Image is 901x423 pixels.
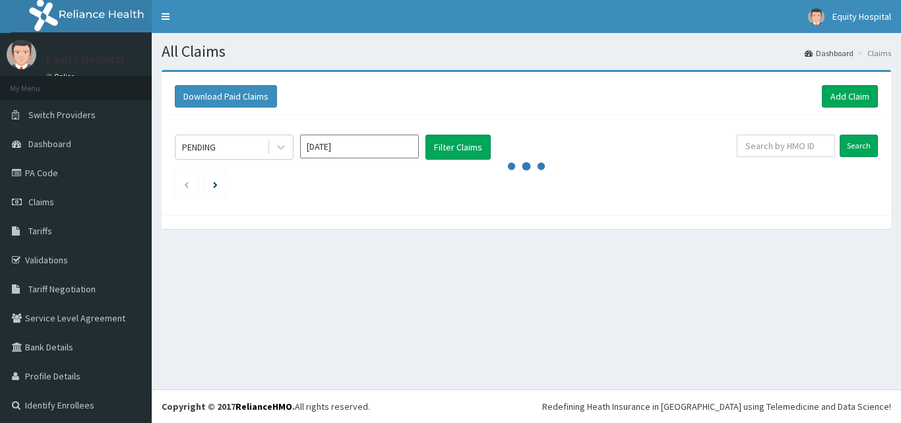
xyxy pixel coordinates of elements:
a: Previous page [183,178,189,190]
p: Equity Hospital [46,53,125,65]
strong: Copyright © 2017 . [162,401,295,412]
input: Search by HMO ID [737,135,835,157]
span: Dashboard [28,138,71,150]
input: Select Month and Year [300,135,419,158]
li: Claims [855,48,891,59]
a: RelianceHMO [235,401,292,412]
button: Filter Claims [425,135,491,160]
img: User Image [808,9,824,25]
a: Online [46,72,78,81]
div: Redefining Heath Insurance in [GEOGRAPHIC_DATA] using Telemedicine and Data Science! [542,400,891,413]
h1: All Claims [162,43,891,60]
input: Search [840,135,878,157]
button: Download Paid Claims [175,85,277,108]
span: Equity Hospital [832,11,891,22]
span: Tariff Negotiation [28,283,96,295]
a: Next page [213,178,218,190]
span: Switch Providers [28,109,96,121]
svg: audio-loading [507,146,546,186]
a: Add Claim [822,85,878,108]
span: Claims [28,196,54,208]
img: User Image [7,40,36,69]
span: Tariffs [28,225,52,237]
a: Dashboard [805,48,854,59]
div: PENDING [182,141,216,154]
footer: All rights reserved. [152,389,901,423]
